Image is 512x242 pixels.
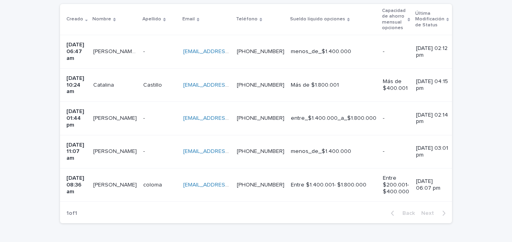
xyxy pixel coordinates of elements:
[291,115,376,122] p: entre_$1.400.000_a_$1.800.000
[143,147,146,155] p: -
[182,15,195,24] p: Email
[183,82,274,88] a: [EMAIL_ADDRESS][DOMAIN_NAME]
[66,75,87,95] p: [DATE] 10:24 am
[382,6,406,33] p: Capacidad de ahorro mensual opciones
[418,210,452,217] button: Next
[92,15,111,24] p: Nombre
[93,80,116,89] p: Catalina
[142,15,161,24] p: Apellido
[143,180,164,188] p: coloma
[143,47,146,55] p: -
[416,112,448,125] p: [DATE] 02:14 pm
[143,113,146,122] p: -
[183,182,274,188] a: [EMAIL_ADDRESS][DOMAIN_NAME]
[421,210,439,216] span: Next
[237,149,284,154] a: [PHONE_NUMBER]
[237,115,284,121] a: [PHONE_NUMBER]
[291,82,376,89] p: Más de $1.800.001
[383,148,409,155] p: -
[143,80,164,89] p: Castillo
[66,175,87,195] p: [DATE] 08:36 am
[237,49,284,54] a: [PHONE_NUMBER]
[383,78,409,92] p: Más de $400.001
[291,148,376,155] p: menos_de_$1.400.000
[93,47,138,55] p: Claudio Gallegos Maureria
[290,15,345,24] p: Sueldo líquido opciones
[93,147,138,155] p: Debora Karina Turra
[237,82,284,88] a: [PHONE_NUMBER]
[415,9,444,30] p: Última Modificación de Status
[66,108,87,128] p: [DATE] 01:44 pm
[291,182,376,188] p: Entre $1.400.001- $1.800.000
[416,45,448,59] p: [DATE] 02:12 pm
[416,145,448,159] p: [DATE] 03:01 pm
[383,48,409,55] p: -
[236,15,258,24] p: Teléfono
[183,49,274,54] a: [EMAIL_ADDRESS][DOMAIN_NAME]
[384,210,418,217] button: Back
[383,115,409,122] p: -
[291,48,376,55] p: menos_de_$1.400.000
[183,115,274,121] a: [EMAIL_ADDRESS][DOMAIN_NAME]
[60,204,84,223] p: 1 of 1
[416,78,448,92] p: [DATE] 04:15 pm
[398,210,415,216] span: Back
[66,42,87,61] p: [DATE] 06:47 am
[183,149,274,154] a: [EMAIL_ADDRESS][DOMAIN_NAME]
[237,182,284,188] a: [PHONE_NUMBER]
[383,175,409,195] p: Entre $200.001- $400.000
[93,113,138,122] p: Ana Maria Barrientos Montes
[93,180,138,188] p: [PERSON_NAME]
[66,15,83,24] p: Creado
[66,142,87,162] p: [DATE] 11:07 am
[416,178,448,192] p: [DATE] 06:07 pm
